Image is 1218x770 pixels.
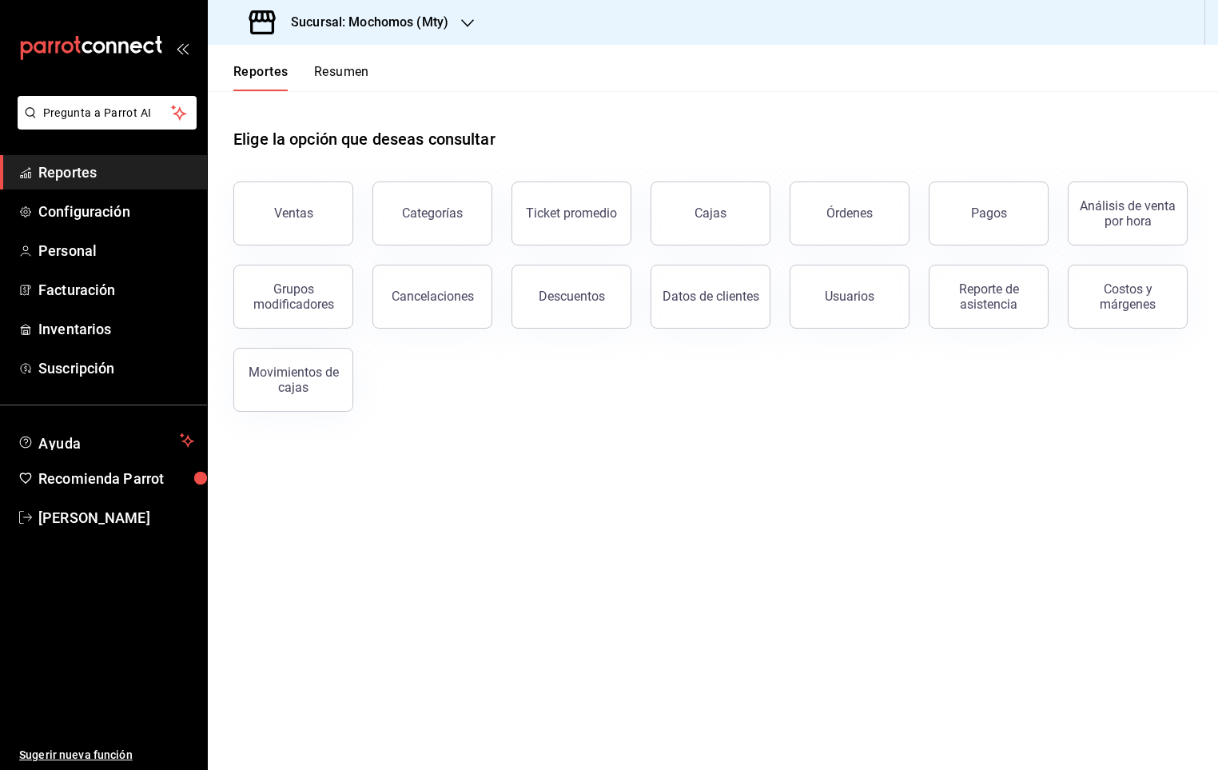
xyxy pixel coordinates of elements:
[511,265,631,329] button: Descuentos
[526,205,617,221] div: Ticket promedio
[971,205,1007,221] div: Pagos
[233,265,353,329] button: Grupos modificadores
[392,289,474,304] div: Cancelaciones
[402,205,463,221] div: Categorías
[38,318,194,340] span: Inventarios
[790,265,910,329] button: Usuarios
[43,105,172,122] span: Pregunta a Parrot AI
[38,279,194,301] span: Facturación
[233,127,496,151] h1: Elige la opción que deseas consultar
[38,431,173,450] span: Ayuda
[1078,198,1177,229] div: Análisis de venta por hora
[825,289,874,304] div: Usuarios
[19,747,194,764] span: Sugerir nueva función
[790,182,910,245] button: Órdenes
[278,13,448,32] h3: Sucursal: Mochomos (Mty)
[939,281,1038,312] div: Reporte de asistencia
[539,289,605,304] div: Descuentos
[695,205,726,221] div: Cajas
[38,507,194,529] span: [PERSON_NAME]
[38,201,194,222] span: Configuración
[1068,265,1188,329] button: Costos y márgenes
[314,64,369,91] button: Resumen
[38,162,194,183] span: Reportes
[651,182,770,245] button: Cajas
[1068,182,1188,245] button: Análisis de venta por hora
[38,357,194,379] span: Suscripción
[274,205,313,221] div: Ventas
[244,365,343,395] div: Movimientos de cajas
[233,182,353,245] button: Ventas
[38,240,194,261] span: Personal
[233,348,353,412] button: Movimientos de cajas
[929,182,1049,245] button: Pagos
[511,182,631,245] button: Ticket promedio
[372,182,492,245] button: Categorías
[663,289,759,304] div: Datos de clientes
[244,281,343,312] div: Grupos modificadores
[826,205,873,221] div: Órdenes
[651,265,770,329] button: Datos de clientes
[372,265,492,329] button: Cancelaciones
[1078,281,1177,312] div: Costos y márgenes
[11,116,197,133] a: Pregunta a Parrot AI
[18,96,197,130] button: Pregunta a Parrot AI
[38,468,194,489] span: Recomienda Parrot
[233,64,289,91] button: Reportes
[929,265,1049,329] button: Reporte de asistencia
[233,64,369,91] div: navigation tabs
[176,42,189,54] button: open_drawer_menu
